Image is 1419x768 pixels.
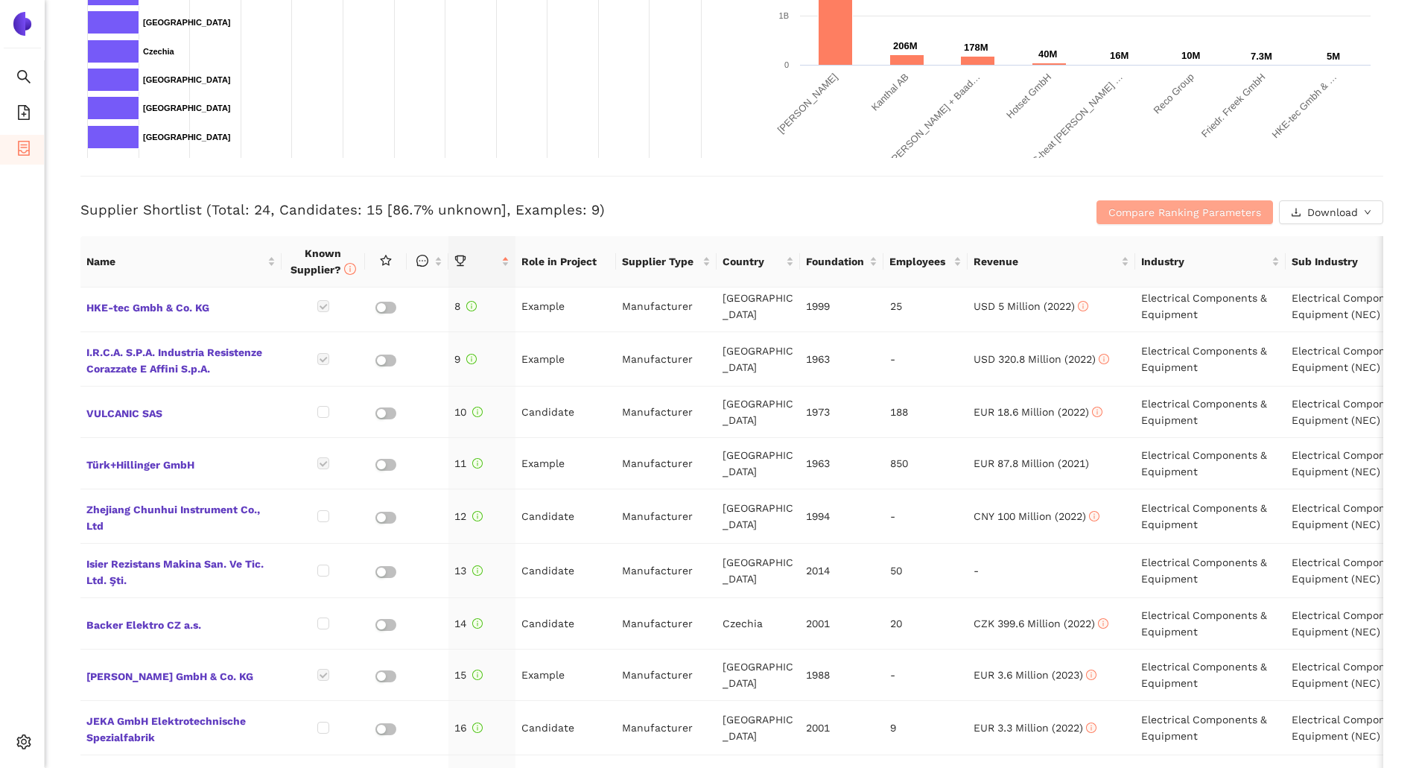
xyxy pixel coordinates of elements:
[472,407,483,417] span: info-circle
[16,729,31,759] span: setting
[616,598,717,650] td: Manufacturer
[1135,650,1286,701] td: Electrical Components & Equipment
[1279,200,1383,224] button: downloadDownloaddown
[616,489,717,544] td: Manufacturer
[800,387,883,438] td: 1973
[717,701,800,755] td: [GEOGRAPHIC_DATA]
[515,387,616,438] td: Candidate
[1086,670,1096,680] span: info-circle
[723,253,783,270] span: Country
[454,457,483,469] span: 11
[800,701,883,755] td: 2001
[466,354,477,364] span: info-circle
[86,710,276,746] span: JEKA GmbH Elektrotechnische Spezialfabrik
[454,406,483,418] span: 10
[616,332,717,387] td: Manufacturer
[1135,489,1286,544] td: Electrical Components & Equipment
[515,281,616,332] td: Example
[884,544,968,598] td: 50
[86,614,276,633] span: Backer Elektro CZ a.s.
[800,438,883,489] td: 1963
[800,236,883,288] th: this column's title is Foundation,this column is sortable
[515,598,616,650] td: Candidate
[1135,236,1286,288] th: this column's title is Industry,this column is sortable
[889,253,950,270] span: Employees
[616,544,717,598] td: Manufacturer
[622,253,699,270] span: Supplier Type
[974,253,1118,270] span: Revenue
[884,489,968,544] td: -
[1251,51,1272,62] text: 7.3M
[466,301,477,311] span: info-circle
[454,618,483,629] span: 14
[1291,207,1301,219] span: download
[1292,253,1419,270] span: Sub Industry
[1023,72,1124,172] text: GC-heat [PERSON_NAME] …
[884,650,968,701] td: -
[1364,209,1371,218] span: down
[800,650,883,701] td: 1988
[454,300,477,312] span: 8
[717,650,800,701] td: [GEOGRAPHIC_DATA]
[974,722,1096,734] span: EUR 3.3 Million (2022)
[454,565,483,577] span: 13
[883,236,967,288] th: this column's title is Employees,this column is sortable
[472,670,483,680] span: info-circle
[717,281,800,332] td: [GEOGRAPHIC_DATA]
[1078,301,1088,311] span: info-circle
[454,669,483,681] span: 15
[472,723,483,733] span: info-circle
[869,72,910,113] text: Kanthal AB
[1135,438,1286,489] td: Electrical Components & Equipment
[893,40,918,51] text: 206M
[616,281,717,332] td: Manufacturer
[472,511,483,521] span: info-circle
[1086,723,1096,733] span: info-circle
[454,722,483,734] span: 16
[884,701,968,755] td: 9
[800,598,883,650] td: 2001
[16,64,31,94] span: search
[515,236,616,288] th: Role in Project
[86,498,276,534] span: Zhejiang Chunhui Instrument Co., Ltd
[143,133,231,142] text: [GEOGRAPHIC_DATA]
[416,255,428,267] span: message
[884,332,968,387] td: -
[1199,72,1267,140] text: Friedr. Freek GmbH
[717,332,800,387] td: [GEOGRAPHIC_DATA]
[717,544,800,598] td: [GEOGRAPHIC_DATA]
[1135,544,1286,598] td: Electrical Components & Equipment
[16,100,31,130] span: file-add
[1099,354,1109,364] span: info-circle
[784,60,788,69] text: 0
[1135,598,1286,650] td: Electrical Components & Equipment
[454,255,466,267] span: trophy
[1004,72,1053,121] text: Hotset GmbH
[515,650,616,701] td: Example
[974,353,1109,365] span: USD 320.8 Million (2022)
[616,438,717,489] td: Manufacturer
[968,236,1135,288] th: this column's title is Revenue,this column is sortable
[974,618,1108,629] span: CZK 399.6 Million (2022)
[974,300,1088,312] span: USD 5 Million (2022)
[1269,72,1339,141] text: HKE-tec Gmbh & …
[884,387,968,438] td: 188
[143,75,231,84] text: [GEOGRAPHIC_DATA]
[1181,50,1200,61] text: 10M
[515,489,616,544] td: Candidate
[454,510,483,522] span: 12
[86,402,276,422] span: VULCANIC SAS
[884,598,968,650] td: 20
[1135,281,1286,332] td: Electrical Components & Equipment
[1135,387,1286,438] td: Electrical Components & Equipment
[974,406,1102,418] span: EUR 18.6 Million (2022)
[1092,407,1102,417] span: info-circle
[86,553,276,588] span: Isier Rezi̇stans Maki̇na San. Ve Ti̇c. Ltd. Şti̇.
[616,650,717,701] td: Manufacturer
[1089,511,1099,521] span: info-circle
[10,12,34,36] img: Logo
[884,281,968,332] td: 25
[1098,618,1108,629] span: info-circle
[800,281,883,332] td: 1999
[344,263,356,275] span: info-circle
